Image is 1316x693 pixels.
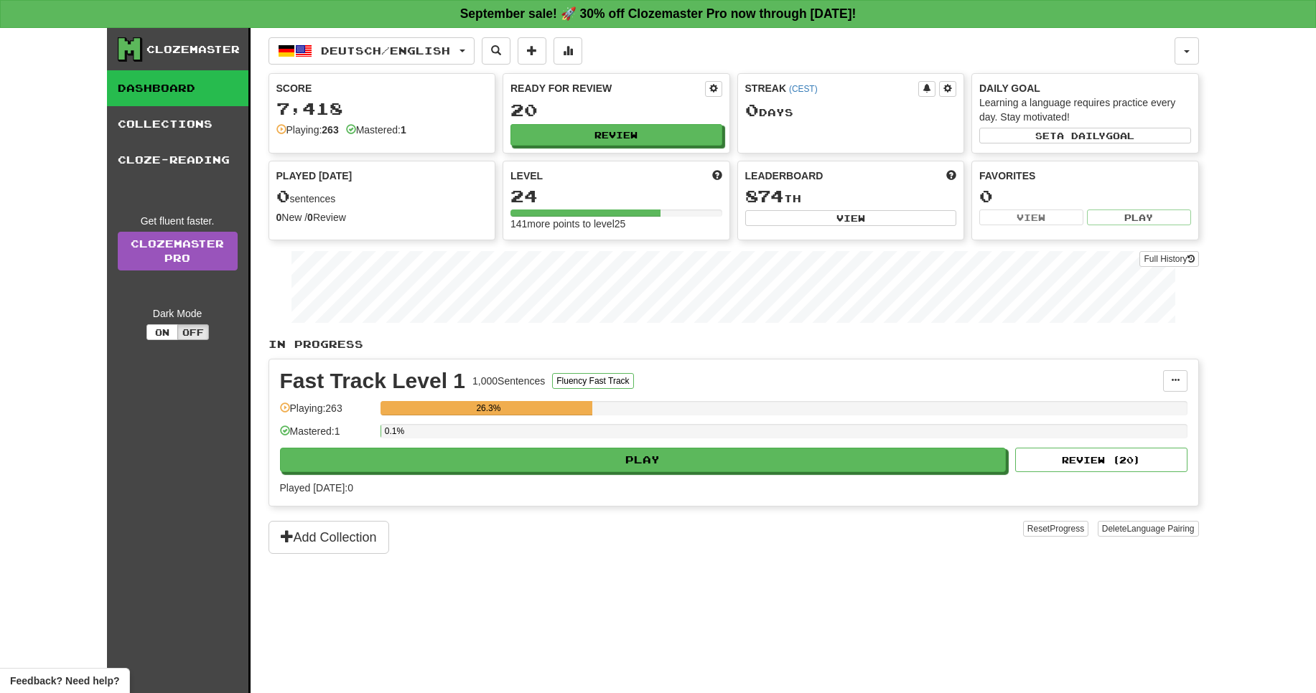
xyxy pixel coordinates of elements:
[510,169,543,183] span: Level
[276,169,353,183] span: Played [DATE]
[118,232,238,270] a: ClozemasterPro
[280,448,1007,472] button: Play
[276,210,488,225] div: New / Review
[554,37,582,65] button: More stats
[118,306,238,321] div: Dark Mode
[472,374,545,388] div: 1,000 Sentences
[510,124,722,146] button: Review
[1139,251,1198,267] button: Full History
[510,217,722,231] div: 141 more points to level 25
[482,37,510,65] button: Search sentences
[510,101,722,119] div: 20
[1098,521,1199,537] button: DeleteLanguage Pairing
[276,81,488,95] div: Score
[518,37,546,65] button: Add sentence to collection
[745,187,957,206] div: th
[280,370,466,392] div: Fast Track Level 1
[979,187,1191,205] div: 0
[745,186,784,206] span: 874
[510,81,705,95] div: Ready for Review
[1050,524,1084,534] span: Progress
[1015,448,1187,472] button: Review (20)
[745,210,957,226] button: View
[745,100,759,120] span: 0
[276,100,488,118] div: 7,418
[276,187,488,206] div: sentences
[1057,131,1106,141] span: a daily
[276,186,290,206] span: 0
[10,674,119,688] span: Open feedback widget
[146,42,240,57] div: Clozemaster
[552,373,633,389] button: Fluency Fast Track
[107,142,248,178] a: Cloze-Reading
[118,214,238,228] div: Get fluent faster.
[745,81,919,95] div: Streak
[979,169,1191,183] div: Favorites
[269,37,475,65] button: Deutsch/English
[269,337,1199,352] p: In Progress
[322,124,338,136] strong: 263
[146,324,178,340] button: On
[789,84,818,94] a: (CEST)
[946,169,956,183] span: This week in points, UTC
[510,187,722,205] div: 24
[107,106,248,142] a: Collections
[1023,521,1088,537] button: ResetProgress
[979,209,1083,225] button: View
[276,123,339,137] div: Playing:
[276,212,282,223] strong: 0
[712,169,722,183] span: Score more points to level up
[280,482,353,494] span: Played [DATE]: 0
[401,124,406,136] strong: 1
[745,101,957,120] div: Day s
[385,401,592,415] div: 26.3%
[269,521,389,554] button: Add Collection
[745,169,823,183] span: Leaderboard
[107,70,248,106] a: Dashboard
[1087,209,1191,225] button: Play
[346,123,406,137] div: Mastered:
[307,212,313,223] strong: 0
[1126,524,1194,534] span: Language Pairing
[979,95,1191,124] div: Learning a language requires practice every day. Stay motivated!
[280,424,373,448] div: Mastered: 1
[979,81,1191,95] div: Daily Goal
[979,128,1191,143] button: Seta dailygoal
[460,6,857,21] strong: September sale! 🚀 30% off Clozemaster Pro now through [DATE]!
[280,401,373,425] div: Playing: 263
[321,44,450,57] span: Deutsch / English
[177,324,209,340] button: Off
